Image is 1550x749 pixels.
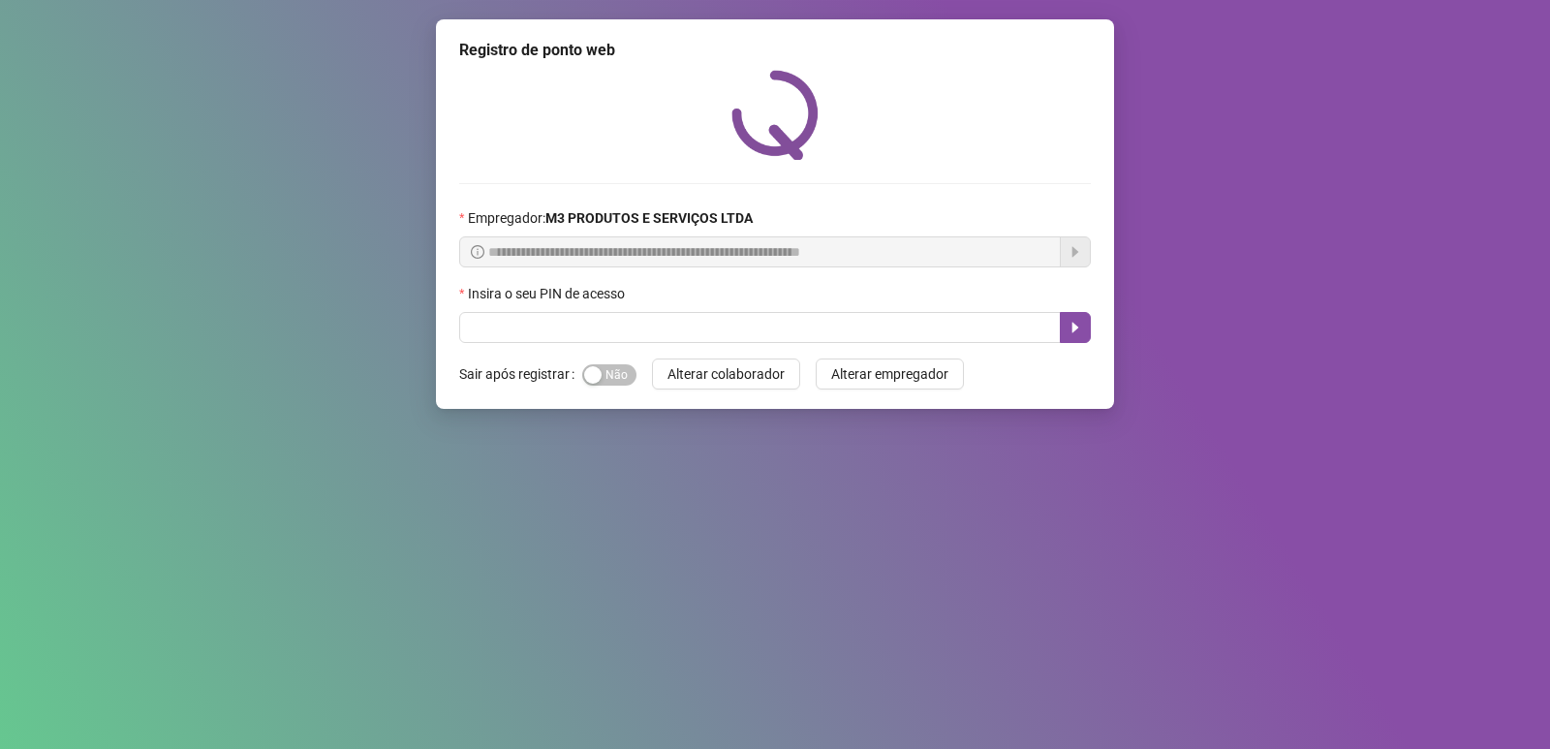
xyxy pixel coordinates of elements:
span: info-circle [471,245,484,259]
span: Alterar colaborador [667,363,785,385]
img: QRPoint [731,70,819,160]
span: Alterar empregador [831,363,948,385]
strong: M3 PRODUTOS E SERVIÇOS LTDA [545,210,753,226]
button: Alterar colaborador [652,359,800,390]
span: Empregador : [468,207,753,229]
span: caret-right [1068,320,1083,335]
label: Insira o seu PIN de acesso [459,283,637,304]
div: Registro de ponto web [459,39,1091,62]
button: Alterar empregador [816,359,964,390]
label: Sair após registrar [459,359,582,390]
